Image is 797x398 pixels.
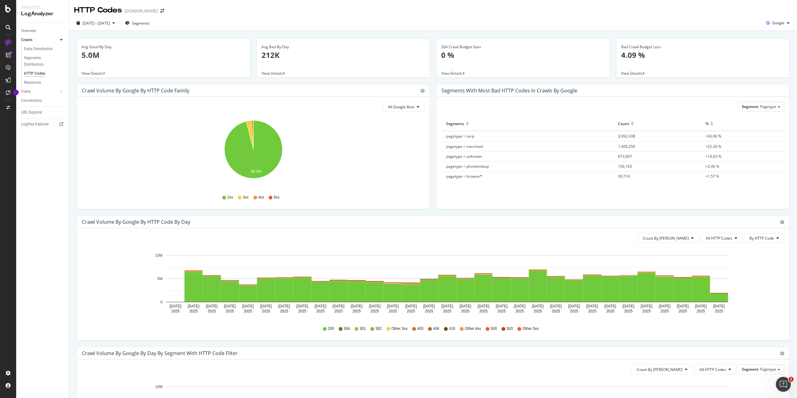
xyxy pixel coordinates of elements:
[227,195,233,200] span: 2xx
[420,89,425,93] div: gear
[586,304,598,308] text: [DATE]
[677,304,689,308] text: [DATE]
[13,90,19,95] div: Tooltip anchor
[155,385,163,389] text: 10M
[772,20,785,26] span: Google
[262,309,270,313] text: 2025
[388,104,414,110] span: All Google Bots
[328,326,334,331] span: 200
[516,309,524,313] text: 2025
[479,309,488,313] text: 2025
[705,144,721,149] span: +22.26 %
[157,277,163,281] text: 5M
[21,97,42,104] div: Conversions
[446,144,483,149] span: pagetype = merchant
[441,50,605,60] p: 0 %
[700,367,726,372] span: All HTTP Codes
[760,104,776,109] span: Pagetype
[446,119,464,129] div: Segments
[705,174,719,179] span: +1.57 %
[606,309,615,313] text: 2025
[679,309,687,313] text: 2025
[160,9,164,13] div: arrow-right-arrow-left
[21,121,64,128] a: Logfiles Explorer
[638,233,699,243] button: Count By [PERSON_NAME]
[776,377,791,392] iframe: Intercom live chat
[352,309,361,313] text: 2025
[21,28,64,34] a: Overview
[697,309,705,313] text: 2025
[618,119,629,129] div: Count
[789,377,794,382] span: 1
[695,304,707,308] text: [DATE]
[623,304,634,308] text: [DATE]
[82,248,784,320] svg: A chart.
[243,195,249,200] span: 3xx
[24,55,59,68] div: Segments Distribution
[642,309,651,313] text: 2025
[465,326,481,331] span: Other 4xx
[624,309,633,313] text: 2025
[705,133,721,139] span: +63.06 %
[224,304,236,308] text: [DATE]
[274,195,280,200] span: 5xx
[780,220,784,224] div: gear
[332,304,344,308] text: [DATE]
[742,104,758,109] span: Segment
[171,309,180,313] text: 2025
[83,21,110,26] span: [DATE] - [DATE]
[314,304,326,308] text: [DATE]
[316,309,325,313] text: 2025
[260,304,272,308] text: [DATE]
[82,117,425,189] svg: A chart.
[441,87,577,94] div: Segments with most bad HTTP codes in Crawls by google
[780,351,784,356] div: gear
[21,109,64,116] a: URL Explorer
[369,304,381,308] text: [DATE]
[82,87,189,94] div: Crawl Volume by google by HTTP Code Family
[82,44,245,50] div: Avg Good By Day
[641,304,653,308] text: [DATE]
[21,5,64,10] div: Analytics
[360,326,366,331] span: 301
[74,18,117,28] button: [DATE] - [DATE]
[251,169,262,174] text: 95.9%
[21,109,42,116] div: URL Explorer
[383,102,425,112] button: All Google Bots
[715,309,723,313] text: 2025
[764,18,792,28] button: Google
[441,304,453,308] text: [DATE]
[21,10,64,17] div: LogAnalyzer
[706,236,732,241] span: All HTTP Codes
[24,70,64,77] a: HTTP Codes
[443,309,451,313] text: 2025
[351,304,363,308] text: [DATE]
[621,44,785,50] div: Bad Crawl Budget Loss
[132,21,149,26] span: Segments
[375,326,382,331] span: 302
[425,309,433,313] text: 2025
[744,233,784,243] button: By HTTP Code
[334,309,343,313] text: 2025
[21,88,31,95] div: Visits
[298,309,307,313] text: 2025
[522,326,539,331] span: Other 5xx
[82,219,190,225] div: Crawl Volume by google by HTTP Code by Day
[705,119,709,129] div: %
[532,304,544,308] text: [DATE]
[705,154,721,159] span: +10.63 %
[631,364,693,374] button: Count By [PERSON_NAME]
[296,304,308,308] text: [DATE]
[24,46,53,52] div: Daily Distribution
[244,309,252,313] text: 2025
[24,55,64,68] a: Segments Distribution
[461,309,469,313] text: 2025
[618,144,635,149] span: 1,409,256
[387,304,399,308] text: [DATE]
[433,326,439,331] span: 404
[155,253,163,258] text: 10M
[417,326,423,331] span: 403
[660,309,669,313] text: 2025
[552,309,560,313] text: 2025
